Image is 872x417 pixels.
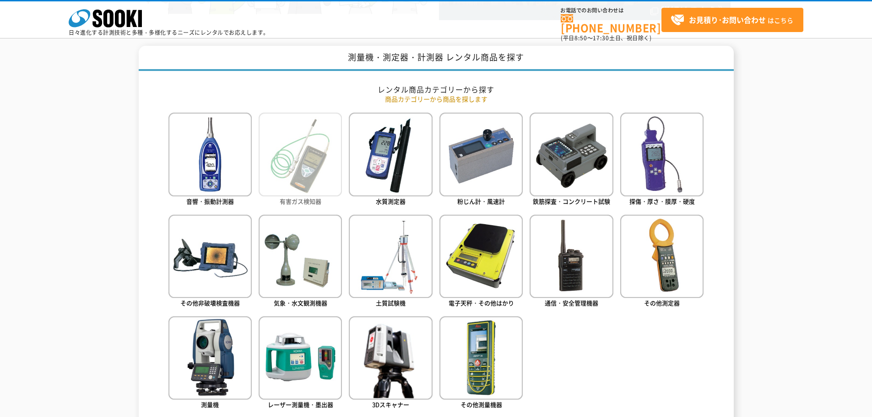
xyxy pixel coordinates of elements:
[259,215,342,298] img: 気象・水文観測機器
[139,46,734,71] h1: 測量機・測定器・計測器 レンタル商品を探す
[439,215,523,309] a: 電子天秤・その他はかり
[561,34,651,42] span: (平日 ～ 土日、祝日除く)
[168,215,252,298] img: その他非破壊検査機器
[460,400,502,409] span: その他測量機器
[439,316,523,411] a: その他測量機器
[439,113,523,196] img: 粉じん計・風速計
[620,215,704,309] a: その他測定器
[671,13,793,27] span: はこちら
[372,400,409,409] span: 3Dスキャナー
[201,400,219,409] span: 測量機
[168,113,252,207] a: 音響・振動計測器
[449,298,514,307] span: 電子天秤・その他はかり
[349,215,432,309] a: 土質試験機
[530,113,613,207] a: 鉄筋探査・コンクリート試験
[457,197,505,206] span: 粉じん計・風速計
[439,316,523,400] img: その他測量機器
[259,316,342,400] img: レーザー測量機・墨出器
[620,215,704,298] img: その他測定器
[533,197,610,206] span: 鉄筋探査・コンクリート試験
[180,298,240,307] span: その他非破壊検査機器
[530,215,613,309] a: 通信・安全管理機器
[349,113,432,207] a: 水質測定器
[168,85,704,94] h2: レンタル商品カテゴリーから探す
[168,215,252,309] a: その他非破壊検査機器
[439,113,523,207] a: 粉じん計・風速計
[376,197,406,206] span: 水質測定器
[349,215,432,298] img: 土質試験機
[168,113,252,196] img: 音響・振動計測器
[661,8,803,32] a: お見積り･お問い合わせはこちら
[530,215,613,298] img: 通信・安全管理機器
[620,113,704,196] img: 探傷・厚さ・膜厚・硬度
[439,215,523,298] img: 電子天秤・その他はかり
[561,14,661,33] a: [PHONE_NUMBER]
[259,113,342,196] img: 有害ガス検知器
[593,34,609,42] span: 17:30
[186,197,234,206] span: 音響・振動計測器
[259,113,342,207] a: 有害ガス検知器
[69,30,269,35] p: 日々進化する計測技術と多種・多様化するニーズにレンタルでお応えします。
[349,316,432,400] img: 3Dスキャナー
[561,8,661,13] span: お電話でのお問い合わせは
[168,316,252,411] a: 測量機
[574,34,587,42] span: 8:50
[530,113,613,196] img: 鉄筋探査・コンクリート試験
[689,14,766,25] strong: お見積り･お問い合わせ
[620,113,704,207] a: 探傷・厚さ・膜厚・硬度
[644,298,680,307] span: その他測定器
[168,316,252,400] img: 測量機
[629,197,695,206] span: 探傷・厚さ・膜厚・硬度
[259,215,342,309] a: 気象・水文観測機器
[268,400,333,409] span: レーザー測量機・墨出器
[259,316,342,411] a: レーザー測量機・墨出器
[376,298,406,307] span: 土質試験機
[168,94,704,104] p: 商品カテゴリーから商品を探します
[280,197,321,206] span: 有害ガス検知器
[274,298,327,307] span: 気象・水文観測機器
[545,298,598,307] span: 通信・安全管理機器
[349,316,432,411] a: 3Dスキャナー
[349,113,432,196] img: 水質測定器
